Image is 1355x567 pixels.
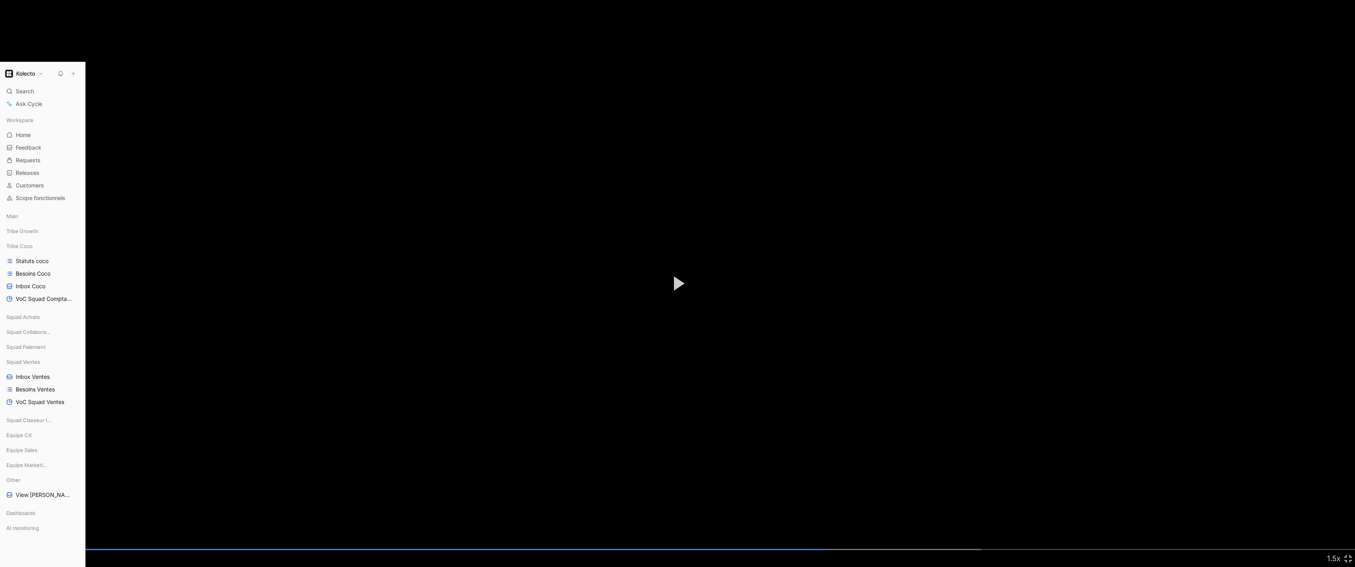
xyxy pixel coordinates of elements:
[16,144,41,152] span: Feedback
[3,459,82,473] div: Equipe Marketing
[3,522,82,536] div: AI monitoring
[3,396,82,408] a: VoC Squad Ventes
[16,99,42,109] span: Ask Cycle
[3,255,82,267] a: Statuts coco
[6,227,38,235] span: Tribe Growth
[3,341,82,353] div: Squad Paiement
[3,192,82,204] a: Scope fonctionnels
[3,474,82,486] div: Other
[3,474,82,501] div: OtherView [PERSON_NAME]
[3,98,82,110] a: Ask Cycle
[16,373,50,381] span: Inbox Ventes
[6,242,33,250] span: Tribe Coco
[6,358,40,366] span: Squad Ventes
[3,507,82,519] div: Dashboards
[3,429,82,441] div: Equipe CX
[3,240,82,252] div: Tribe Coco
[6,313,40,321] span: Squad Achats
[6,476,20,484] span: Other
[3,311,82,325] div: Squad Achats
[16,156,41,164] span: Requests
[3,210,82,222] div: Main
[3,459,82,471] div: Equipe Marketing
[3,129,82,141] a: Home
[3,68,45,79] button: KolectoKolecto
[3,85,82,97] div: Search
[16,182,44,189] span: Customers
[6,524,39,532] span: AI monitoring
[3,371,82,383] a: Inbox Ventes
[3,414,82,426] div: Squad Classeur Intelligent
[3,326,82,340] div: Squad Collaborateurs
[3,225,82,239] div: Tribe Growth
[3,167,82,179] a: Releases
[3,180,82,191] a: Customers
[3,356,82,408] div: Squad VentesInbox VentesBesoins VentesVoC Squad Ventes
[16,270,50,278] span: Besoins Coco
[6,328,51,336] span: Squad Collaborateurs
[3,444,82,458] div: Equipe Sales
[16,169,39,177] span: Releases
[3,341,82,355] div: Squad Paiement
[6,212,18,220] span: Main
[3,429,82,443] div: Equipe CX
[3,384,82,395] a: Besoins Ventes
[6,416,54,424] span: Squad Classeur Intelligent
[3,268,82,280] a: Besoins Coco
[3,326,82,338] div: Squad Collaborateurs
[3,154,82,166] a: Requests
[3,293,82,305] a: VoC Squad Comptabilité
[16,87,34,96] span: Search
[6,431,32,439] span: Equipe CX
[16,385,55,393] span: Besoins Ventes
[16,398,64,406] span: VoC Squad Ventes
[3,522,82,534] div: AI monitoring
[3,142,82,154] a: Feedback
[3,225,82,237] div: Tribe Growth
[16,295,72,303] span: VoC Squad Comptabilité
[3,444,82,456] div: Equipe Sales
[16,282,45,290] span: Inbox Coco
[6,343,46,351] span: Squad Paiement
[6,509,35,517] span: Dashboards
[3,114,82,126] div: Workspace
[3,507,82,521] div: Dashboards
[3,489,82,501] a: View [PERSON_NAME]
[3,210,82,224] div: Main
[6,461,49,469] span: Equipe Marketing
[3,311,82,323] div: Squad Achats
[3,240,82,305] div: Tribe CocoStatuts cocoBesoins CocoInbox CocoVoC Squad Comptabilité
[3,356,82,368] div: Squad Ventes
[6,446,37,454] span: Equipe Sales
[16,491,71,499] span: View [PERSON_NAME]
[16,70,35,77] h1: Kolecto
[16,194,65,202] span: Scope fonctionnels
[3,280,82,292] a: Inbox Coco
[16,257,48,265] span: Statuts coco
[16,131,31,139] span: Home
[3,414,82,428] div: Squad Classeur Intelligent
[5,70,13,78] img: Kolecto
[6,116,33,124] span: Workspace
